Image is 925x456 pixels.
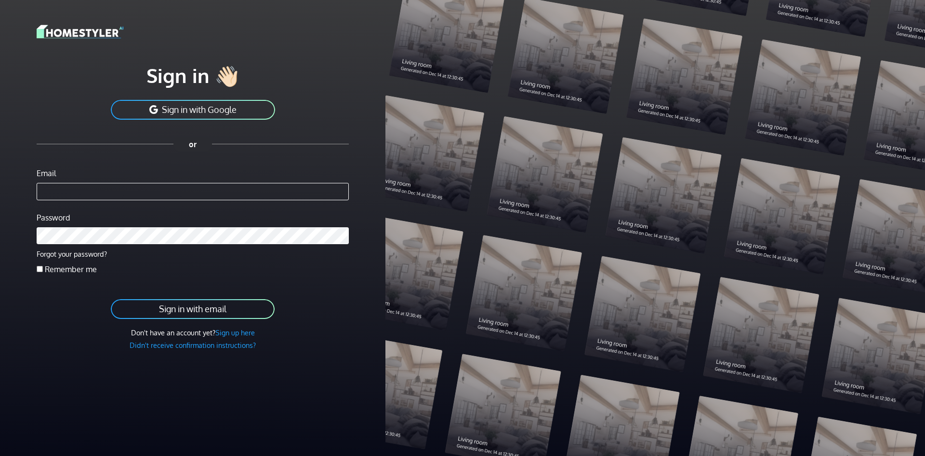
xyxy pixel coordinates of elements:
label: Password [37,212,70,223]
label: Remember me [45,263,97,275]
a: Forgot your password? [37,249,107,258]
h1: Sign in 👋🏻 [37,63,349,87]
img: logo-3de290ba35641baa71223ecac5eacb59cb85b4c7fdf211dc9aaecaaee71ea2f8.svg [37,23,123,40]
a: Didn't receive confirmation instructions? [130,341,256,349]
button: Sign in with Google [110,99,276,121]
div: Don't have an account yet? [37,328,349,338]
a: Sign up here [215,328,255,337]
button: Sign in with email [110,298,276,320]
label: Email [37,167,56,179]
